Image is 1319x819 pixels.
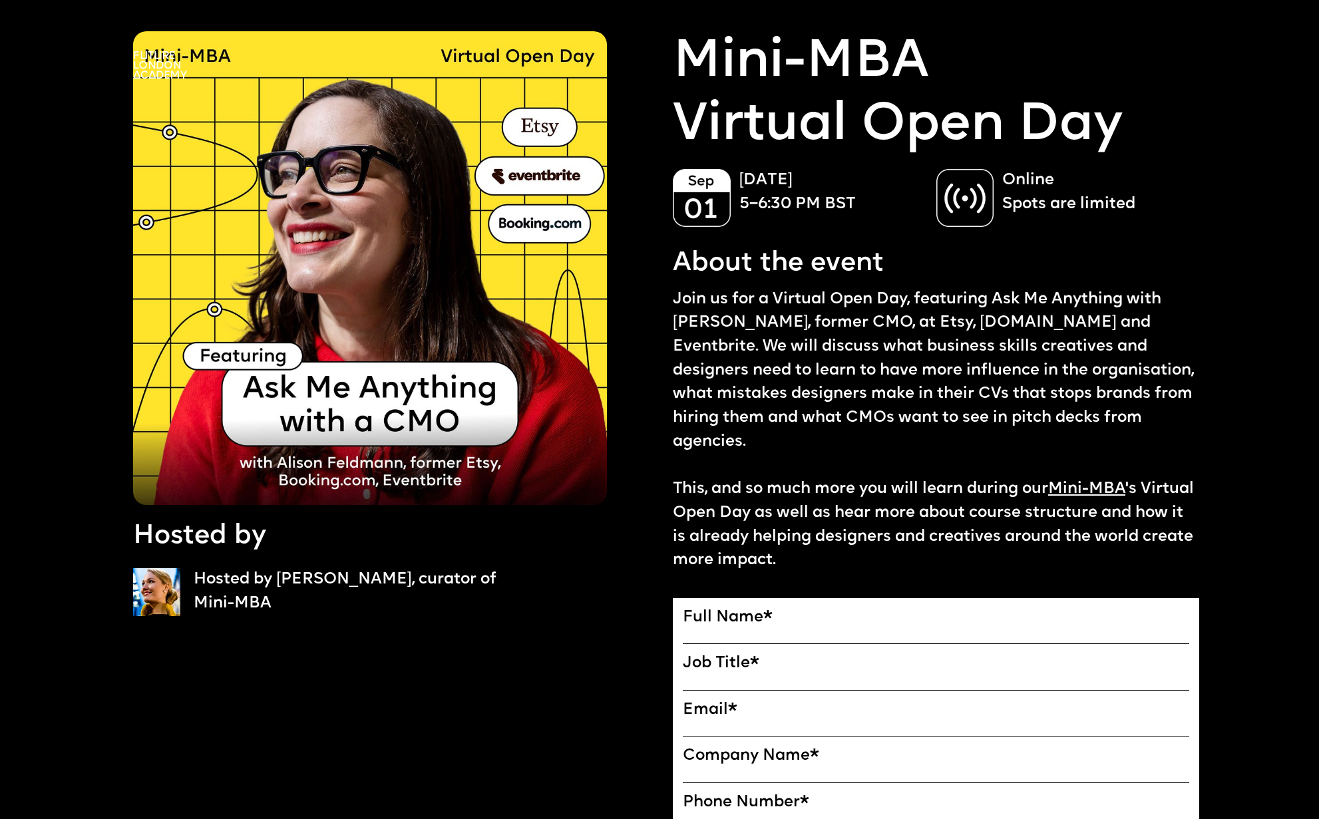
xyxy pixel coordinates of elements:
[133,51,187,79] img: A logo saying in 3 lines: Future London Academy
[673,288,1199,573] p: Join us for a Virtual Open Day, featuring Ask Me Anything with [PERSON_NAME], former CMO, at Etsy...
[683,608,1189,627] label: Full Name
[194,568,520,615] p: Hosted by [PERSON_NAME], curator of Mini-MBA
[683,746,1189,766] label: Company Name
[683,793,1189,812] label: Phone Number
[1002,169,1186,216] p: Online Spots are limited
[673,31,1123,158] a: Mini-MBAVirtual Open Day
[683,701,1189,720] label: Email
[1048,481,1125,497] a: Mini-MBA
[133,518,266,556] p: Hosted by
[683,654,1189,673] label: Job Title
[739,169,923,216] p: [DATE] 5–6:30 PM BST
[673,246,884,283] p: About the event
